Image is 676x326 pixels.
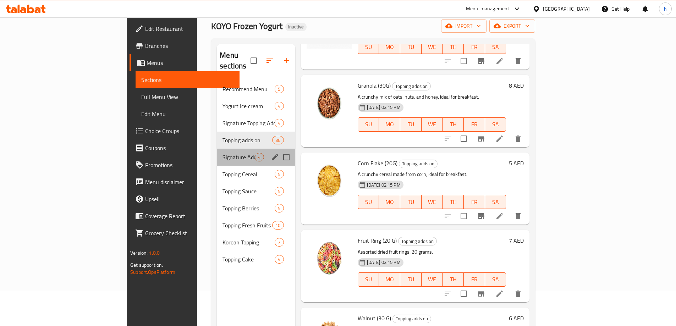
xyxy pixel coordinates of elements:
[275,187,284,195] div: items
[136,105,240,122] a: Edit Menu
[445,274,461,284] span: TH
[136,71,240,88] a: Sections
[447,22,481,31] span: import
[217,78,295,271] nav: Menu sections
[217,200,295,217] div: Topping Berries5
[361,197,377,207] span: SU
[361,119,377,129] span: SU
[275,255,284,264] div: items
[136,88,240,105] a: Full Menu View
[222,255,275,264] span: Topping Cake
[364,259,403,266] span: [DATE] 02:15 PM
[379,117,400,132] button: MO
[130,173,240,190] a: Menu disclaimer
[275,102,284,110] div: items
[222,136,272,144] span: Topping adds on
[358,195,379,209] button: SU
[275,205,283,212] span: 5
[379,272,400,287] button: MO
[495,57,504,65] a: Edit menu item
[270,152,280,162] button: edit
[464,40,485,54] button: FR
[485,117,506,132] button: SA
[358,248,506,256] p: Assorted dried fruit rings, 20 grams.
[495,212,504,220] a: Edit menu item
[509,313,524,323] h6: 6 AED
[222,187,275,195] span: Topping Sauce
[141,110,234,118] span: Edit Menu
[424,197,440,207] span: WE
[307,158,352,204] img: Corn Flake (20G)
[130,248,148,258] span: Version:
[246,53,261,68] span: Select all sections
[424,42,440,52] span: WE
[272,221,284,230] div: items
[488,42,504,52] span: SA
[361,274,377,284] span: SU
[466,5,510,13] div: Menu-management
[145,229,234,237] span: Grocery Checklist
[275,256,283,263] span: 4
[130,208,240,225] a: Coverage Report
[443,272,464,287] button: TH
[467,42,482,52] span: FR
[145,24,234,33] span: Edit Restaurant
[509,158,524,168] h6: 5 AED
[217,81,295,98] div: Recommend Menu5
[488,119,504,129] span: SA
[273,137,283,144] span: 36
[141,93,234,101] span: Full Menu View
[509,236,524,245] h6: 7 AED
[392,82,431,90] div: Topping adds on
[275,238,284,247] div: items
[222,102,275,110] div: Yogurt Ice cream
[130,260,163,270] span: Get support on:
[275,204,284,212] div: items
[358,80,391,91] span: Granola (30G)
[382,119,397,129] span: MO
[361,42,377,52] span: SU
[489,20,535,33] button: export
[222,153,255,161] span: Signature Add-ons
[358,272,379,287] button: SU
[456,286,471,301] span: Select to update
[358,235,397,246] span: Fruit Ring (20 G)
[393,315,431,323] span: Topping adds on
[217,115,295,132] div: Signature Topping Add-ons4
[149,248,160,258] span: 1.0.0
[307,81,352,126] img: Granola (30G)
[485,40,506,54] button: SA
[488,274,504,284] span: SA
[510,53,527,70] button: delete
[403,119,419,129] span: TU
[222,221,272,230] span: Topping Fresh Fruits
[473,130,490,147] button: Branch-specific-item
[445,119,461,129] span: TH
[222,204,275,212] div: Topping Berries
[130,190,240,208] a: Upsell
[509,81,524,90] h6: 8 AED
[275,103,283,110] span: 4
[467,197,482,207] span: FR
[130,139,240,156] a: Coupons
[217,166,295,183] div: Topping Cereal5
[255,153,264,161] div: items
[145,144,234,152] span: Coupons
[392,82,430,90] span: Topping adds on
[222,238,275,247] span: Korean Topping
[443,117,464,132] button: TH
[473,53,490,70] button: Branch-specific-item
[399,160,437,168] span: Topping adds on
[222,119,275,127] span: Signature Topping Add-ons
[382,274,397,284] span: MO
[278,52,295,69] button: Add section
[222,85,275,93] span: Recommend Menu
[307,236,352,281] img: Fruit Ring (20 G)
[464,117,485,132] button: FR
[145,178,234,186] span: Menu disclaimer
[441,20,487,33] button: import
